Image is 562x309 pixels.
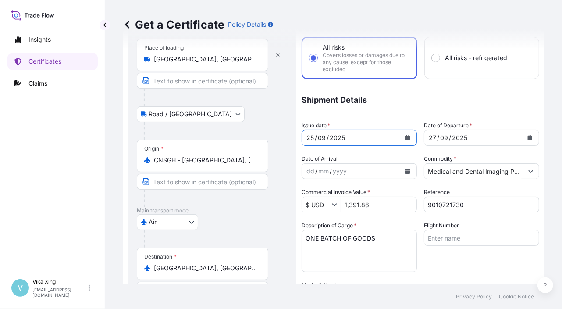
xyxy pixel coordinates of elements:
div: / [315,166,317,176]
div: year, [332,166,348,176]
p: Claims [28,79,47,88]
div: day, [306,133,315,143]
input: Enter name [424,230,539,246]
p: Main transport mode [137,207,288,214]
label: Marks & Numbers [302,281,346,290]
div: year, [451,133,468,143]
a: Cookie Notice [499,293,534,300]
button: Select transport [137,106,245,122]
p: Insights [28,35,51,44]
span: V [18,284,23,292]
a: Privacy Policy [456,293,492,300]
label: Flight Number [424,221,459,230]
input: All risksCovers losses or damages due to any cause, except for those excluded [309,54,317,62]
div: / [449,133,451,143]
div: month, [317,166,330,176]
p: Certificates [28,57,61,66]
input: Enter booking reference [424,197,539,212]
input: Text to appear on certificate [137,282,268,298]
div: day, [306,166,315,176]
span: Road / [GEOGRAPHIC_DATA] [149,110,232,119]
div: month, [439,133,449,143]
a: Claims [7,75,98,92]
div: / [327,133,329,143]
div: month, [317,133,327,143]
input: Commercial Invoice Value [302,197,332,212]
input: Place of loading [154,55,257,64]
input: Destination [154,264,257,273]
input: Text to appear on certificate [137,174,268,190]
span: Issue date [302,121,330,130]
div: / [315,133,317,143]
button: Select transport [137,214,198,230]
p: Shipment Details [302,88,539,112]
p: Vika Xing [32,278,87,285]
label: Reference [424,188,450,197]
button: Show suggestions [523,163,539,179]
span: Date of Departure [424,121,472,130]
button: Calendar [401,131,415,145]
button: Calendar [523,131,537,145]
input: Enter amount [341,197,416,212]
div: year, [329,133,346,143]
input: All risks - refrigerated [432,54,440,62]
input: Type to search commodity [424,163,523,179]
label: Commercial Invoice Value [302,188,370,197]
div: Origin [144,145,164,152]
a: Insights [7,31,98,48]
label: Description of Cargo [302,221,356,230]
div: / [330,166,332,176]
div: / [437,133,439,143]
span: All risks - refrigerated [445,54,507,62]
textarea: ONE BATCH OF GOODS [302,230,417,272]
a: Certificates [7,53,98,70]
div: Destination [144,253,177,260]
button: Show suggestions [332,200,341,209]
span: Date of Arrival [302,154,338,163]
input: Origin [154,156,257,165]
p: Get a Certificate [123,18,224,32]
span: Covers losses or damages due to any cause, except for those excluded [323,52,409,73]
p: [EMAIL_ADDRESS][DOMAIN_NAME] [32,287,87,298]
button: Calendar [401,164,415,178]
div: day, [428,133,437,143]
p: Policy Details [228,20,266,29]
input: Text to appear on certificate [137,73,268,89]
span: Air [149,218,157,226]
label: Commodity [424,154,456,163]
